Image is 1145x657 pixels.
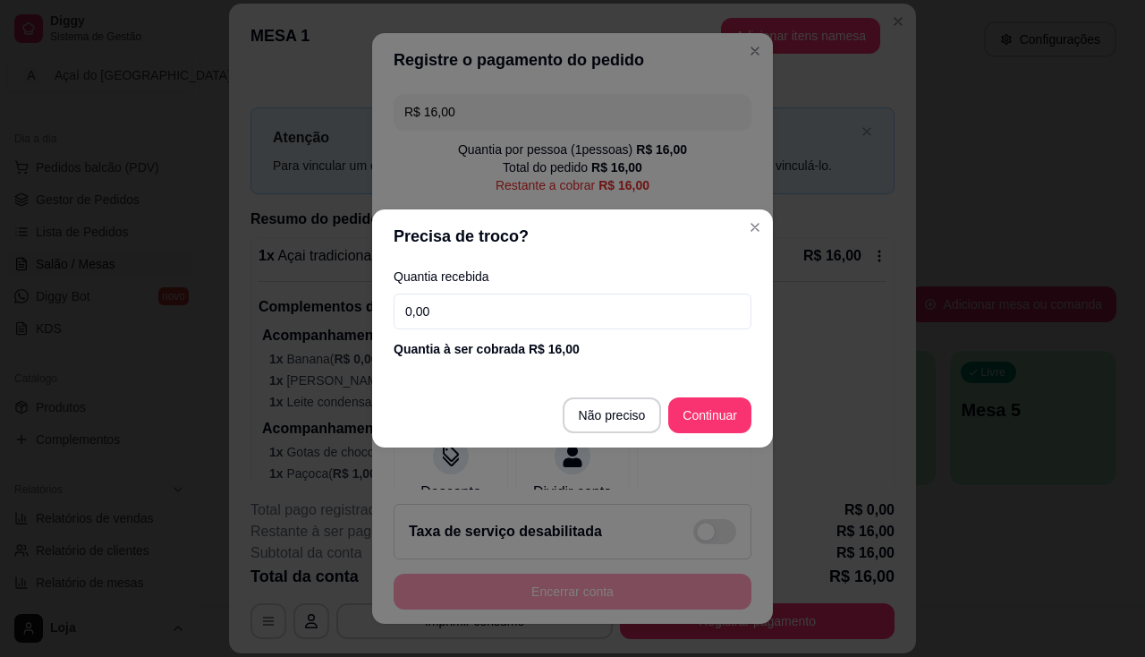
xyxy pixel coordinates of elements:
label: Quantia recebida [394,270,751,283]
button: Continuar [668,397,751,433]
div: Quantia à ser cobrada R$ 16,00 [394,340,751,358]
header: Precisa de troco? [372,209,773,263]
button: Não preciso [563,397,662,433]
button: Close [741,213,769,242]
